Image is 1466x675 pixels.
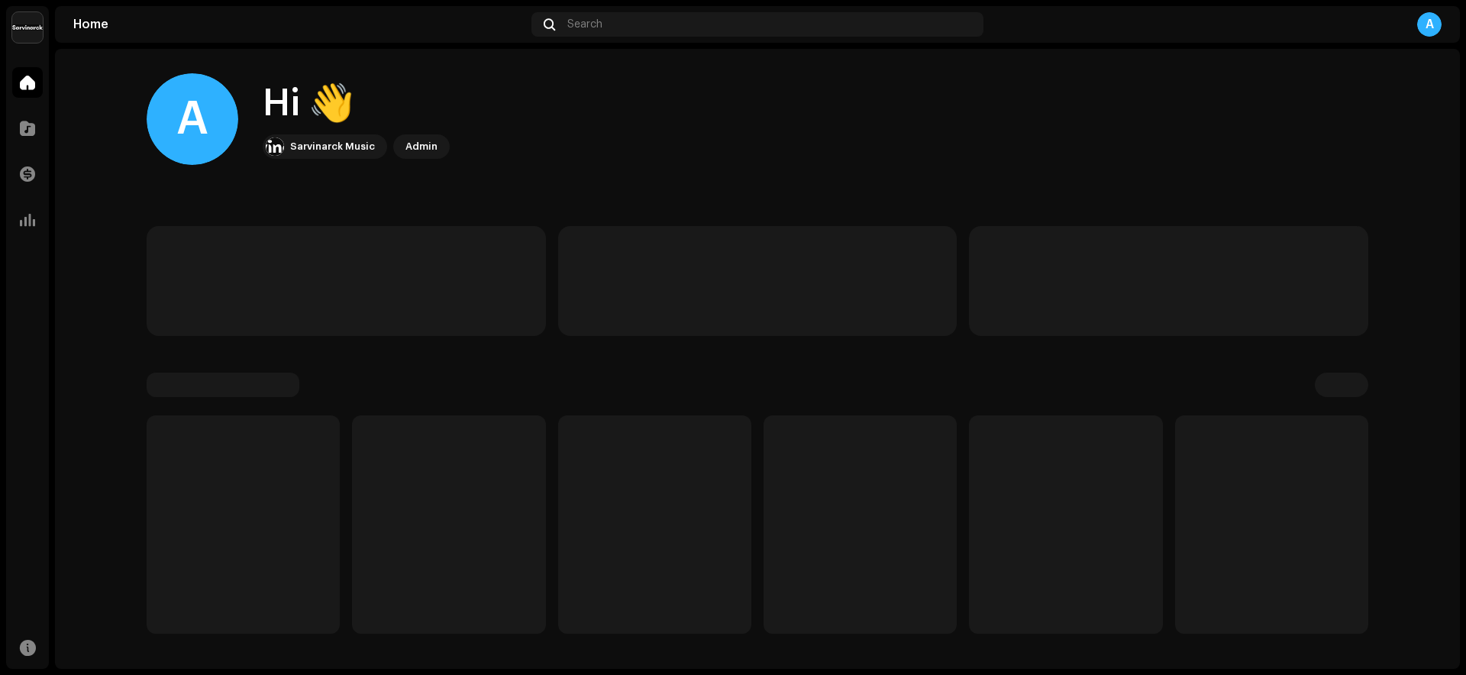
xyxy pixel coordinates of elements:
div: Admin [405,137,438,156]
div: Sarvinarck Music [290,137,375,156]
div: A [1417,12,1442,37]
div: Home [73,18,525,31]
div: Hi 👋 [263,79,450,128]
img: 537129df-5630-4d26-89eb-56d9d044d4fa [266,137,284,156]
img: 537129df-5630-4d26-89eb-56d9d044d4fa [12,12,43,43]
span: Search [567,18,602,31]
div: A [147,73,238,165]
